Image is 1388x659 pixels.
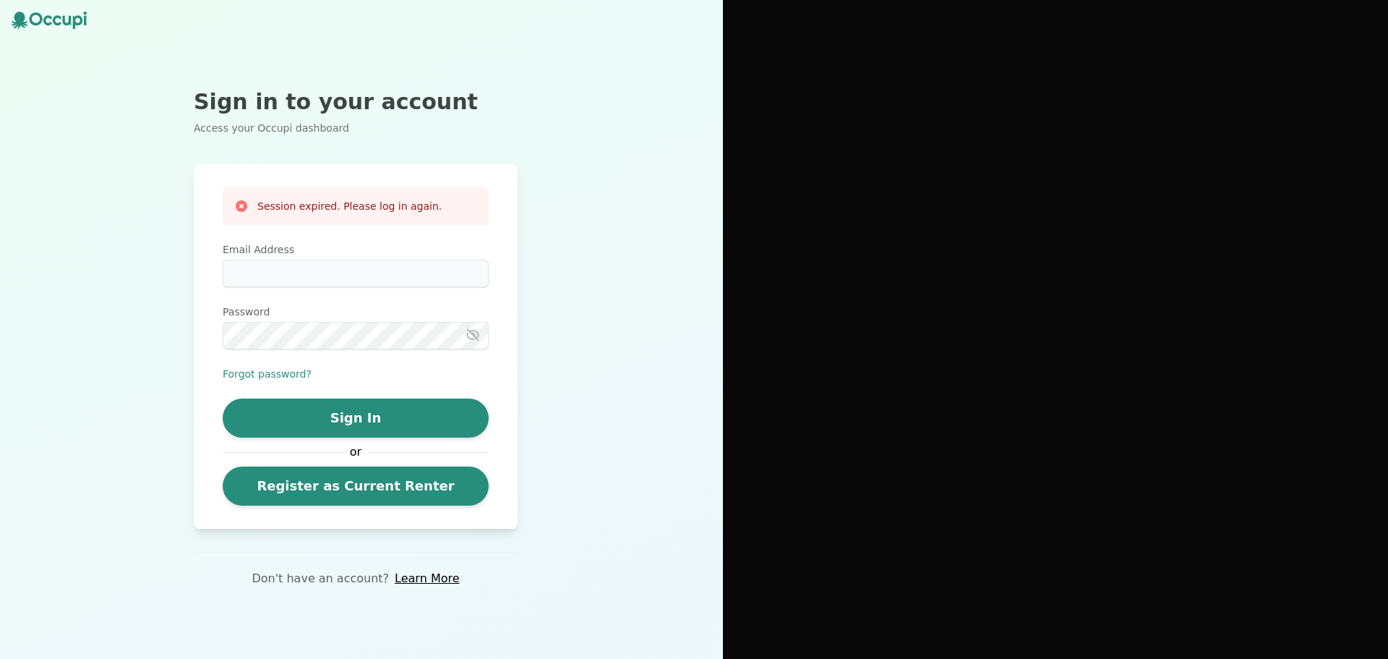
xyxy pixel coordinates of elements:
a: Register as Current Renter [223,467,489,506]
label: Email Address [223,242,489,257]
p: Access your Occupi dashboard [194,121,518,135]
h2: Sign in to your account [194,89,518,115]
a: Learn More [395,570,459,587]
button: Forgot password? [223,367,312,381]
label: Password [223,305,489,319]
button: Sign In [223,399,489,438]
h3: Session expired. Please log in again. [257,199,442,213]
p: Don't have an account? [252,570,389,587]
span: or [343,443,369,461]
